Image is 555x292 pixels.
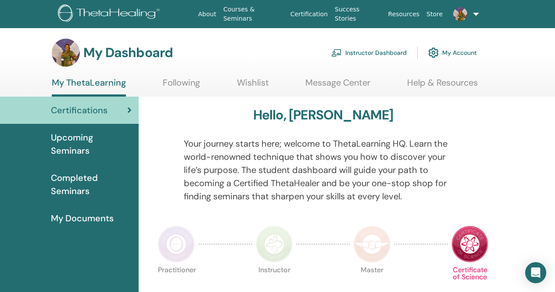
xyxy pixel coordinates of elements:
[525,262,546,283] div: Open Intercom Messenger
[385,6,423,22] a: Resources
[52,77,126,97] a: My ThetaLearning
[423,6,446,22] a: Store
[58,4,163,24] img: logo.png
[428,43,477,62] a: My Account
[51,212,114,225] span: My Documents
[331,49,342,57] img: chalkboard-teacher.svg
[428,45,439,60] img: cog.svg
[195,6,220,22] a: About
[52,39,80,67] img: default.jpg
[331,1,384,27] a: Success Stories
[305,77,370,94] a: Message Center
[51,171,132,198] span: Completed Seminars
[253,107,394,123] h3: Hello, [PERSON_NAME]
[220,1,287,27] a: Courses & Seminars
[453,7,467,21] img: default.jpg
[407,77,478,94] a: Help & Resources
[83,45,173,61] h3: My Dashboard
[287,6,331,22] a: Certification
[237,77,269,94] a: Wishlist
[158,226,195,263] img: Practitioner
[51,104,107,117] span: Certifications
[331,43,407,62] a: Instructor Dashboard
[163,77,200,94] a: Following
[184,137,463,203] p: Your journey starts here; welcome to ThetaLearning HQ. Learn the world-renowned technique that sh...
[451,226,488,263] img: Certificate of Science
[51,131,132,157] span: Upcoming Seminars
[354,226,390,263] img: Master
[256,226,293,263] img: Instructor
